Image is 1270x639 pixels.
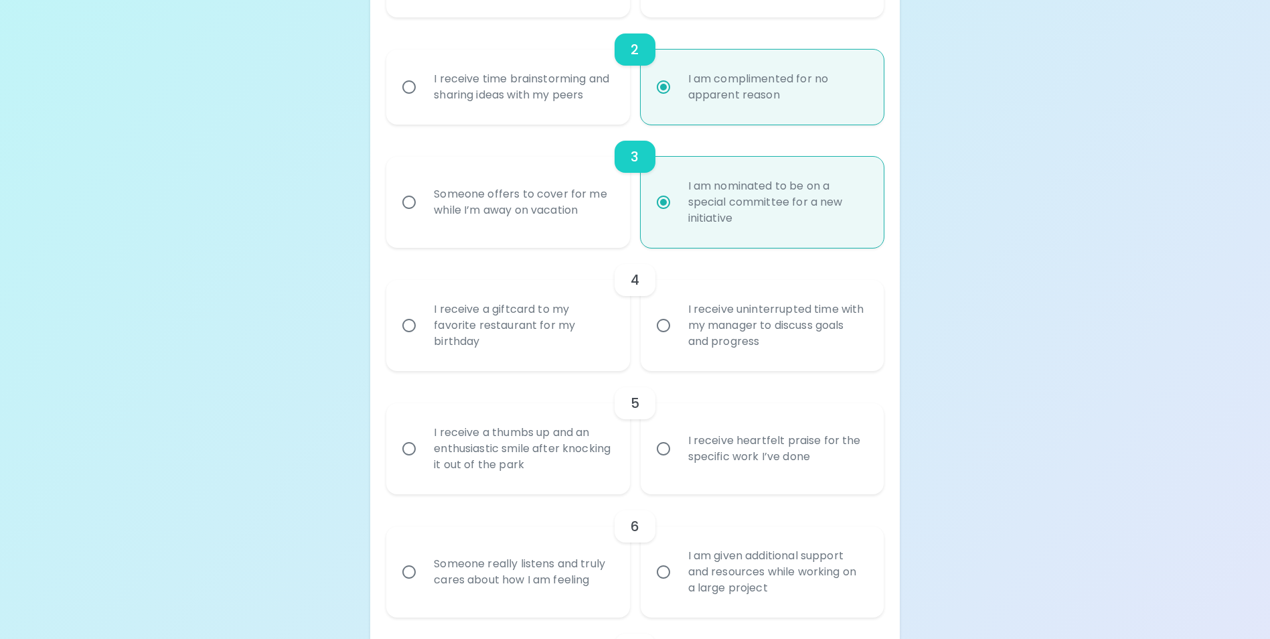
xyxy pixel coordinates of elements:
div: choice-group-check [386,371,883,494]
div: choice-group-check [386,248,883,371]
div: I receive time brainstorming and sharing ideas with my peers [423,55,622,119]
h6: 3 [631,146,639,167]
h6: 5 [631,393,639,414]
div: I am complimented for no apparent reason [678,55,876,119]
h6: 4 [631,269,639,291]
h6: 6 [631,516,639,537]
div: choice-group-check [386,17,883,125]
div: I receive heartfelt praise for the specific work I’ve done [678,417,876,481]
h6: 2 [631,39,639,60]
div: I receive uninterrupted time with my manager to discuss goals and progress [678,285,876,366]
div: choice-group-check [386,125,883,248]
div: Someone offers to cover for me while I’m away on vacation [423,170,622,234]
div: I am nominated to be on a special committee for a new initiative [678,162,876,242]
div: I receive a thumbs up and an enthusiastic smile after knocking it out of the park [423,409,622,489]
div: I receive a giftcard to my favorite restaurant for my birthday [423,285,622,366]
div: I am given additional support and resources while working on a large project [678,532,876,612]
div: choice-group-check [386,494,883,618]
div: Someone really listens and truly cares about how I am feeling [423,540,622,604]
